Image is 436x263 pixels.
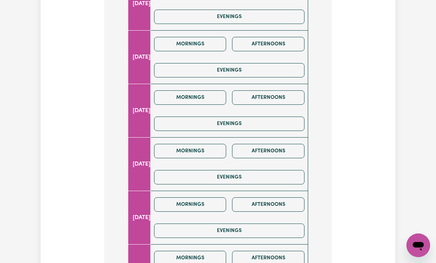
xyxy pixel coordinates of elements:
td: [DATE] [128,191,150,245]
button: Afternoons [232,37,304,51]
button: Mornings [154,90,226,105]
button: Evenings [154,10,304,24]
button: Evenings [154,63,304,77]
button: Mornings [154,37,226,51]
button: Mornings [154,197,226,212]
td: [DATE] [128,138,150,191]
iframe: Button to launch messaging window, conversation in progress [406,233,430,257]
button: Afternoons [232,144,304,158]
button: Evenings [154,224,304,238]
button: Afternoons [232,90,304,105]
td: [DATE] [128,84,150,138]
button: Evenings [154,117,304,131]
button: Mornings [154,144,226,158]
td: [DATE] [128,31,150,84]
button: Evenings [154,170,304,184]
button: Afternoons [232,197,304,212]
